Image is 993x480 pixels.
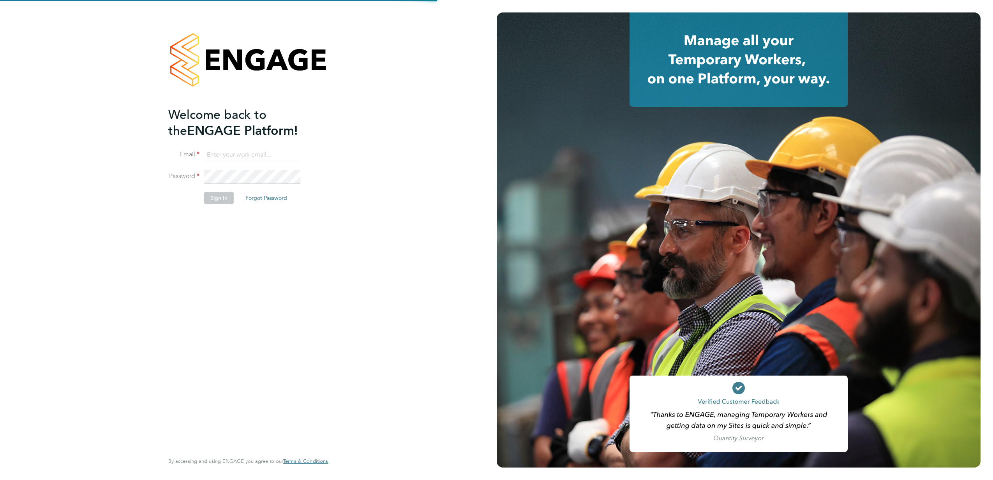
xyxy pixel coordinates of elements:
label: Password [168,172,199,180]
input: Enter your work email... [204,148,300,162]
a: Terms & Conditions [283,458,328,464]
label: Email [168,150,199,159]
span: By accessing and using ENGAGE you agree to our [168,458,328,464]
button: Sign In [204,192,234,204]
span: Welcome back to the [168,107,266,138]
button: Forgot Password [239,192,293,204]
h2: ENGAGE Platform! [168,107,320,139]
